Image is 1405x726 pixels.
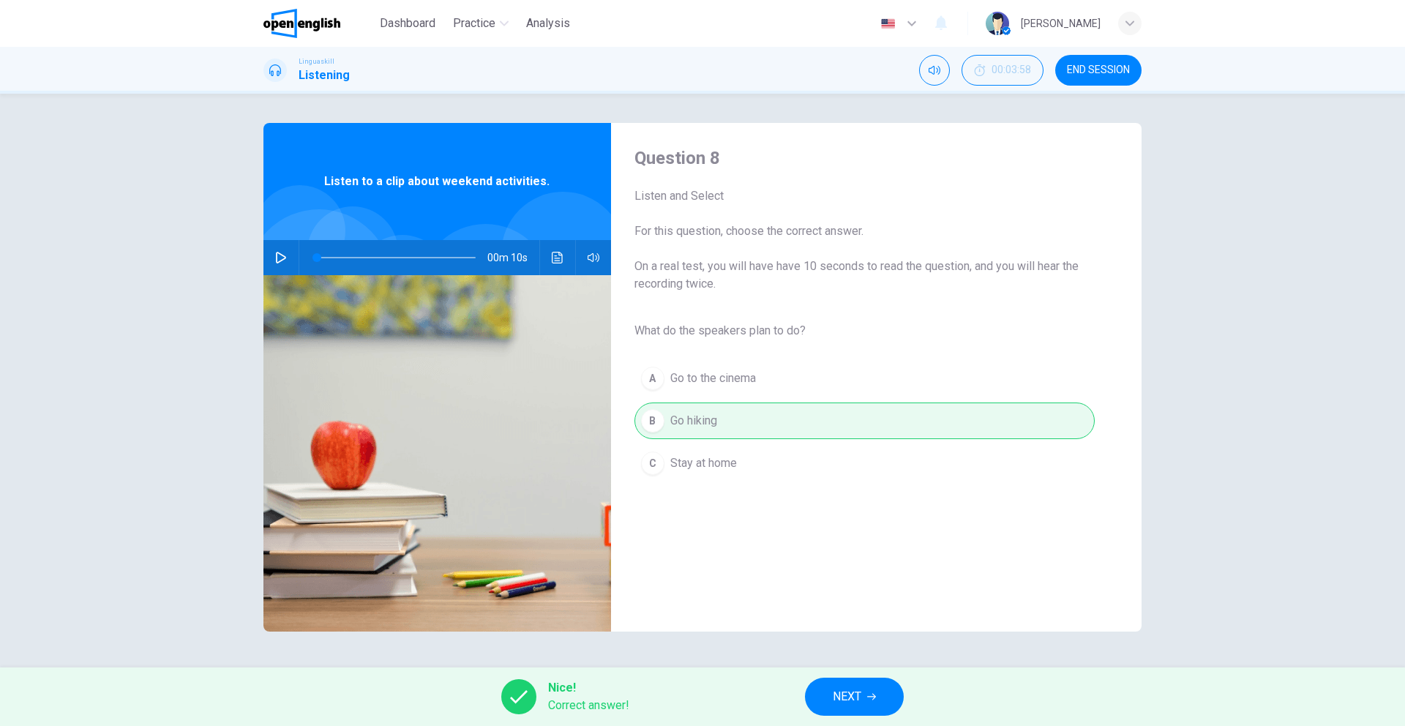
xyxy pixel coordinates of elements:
button: Practice [447,10,514,37]
span: Analysis [526,15,570,32]
span: Nice! [548,679,629,697]
button: Analysis [520,10,576,37]
img: en [879,18,897,29]
span: Practice [453,15,495,32]
button: END SESSION [1055,55,1142,86]
span: Linguaskill [299,56,334,67]
img: Profile picture [986,12,1009,35]
h4: Question 8 [634,146,1095,170]
div: Mute [919,55,950,86]
span: On a real test, you will have have 10 seconds to read the question, and you will hear the recordi... [634,258,1095,293]
button: NEXT [805,678,904,716]
button: Dashboard [374,10,441,37]
span: Listen to a clip about weekend activities. [324,173,550,190]
button: Click to see the audio transcription [546,240,569,275]
span: Listen and Select [634,187,1095,205]
span: 00:03:58 [992,64,1031,76]
div: Hide [962,55,1044,86]
span: Dashboard [380,15,435,32]
span: What do the speakers plan to do? [634,322,1095,340]
div: [PERSON_NAME] [1021,15,1101,32]
h1: Listening [299,67,350,84]
img: OpenEnglish logo [263,9,340,38]
span: 00m 10s [487,240,539,275]
span: For this question, choose the correct answer. [634,222,1095,240]
span: NEXT [833,686,861,707]
span: END SESSION [1067,64,1130,76]
button: 00:03:58 [962,55,1044,86]
a: OpenEnglish logo [263,9,374,38]
span: Correct answer! [548,697,629,714]
img: Listen to a clip about weekend activities. [263,275,611,632]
